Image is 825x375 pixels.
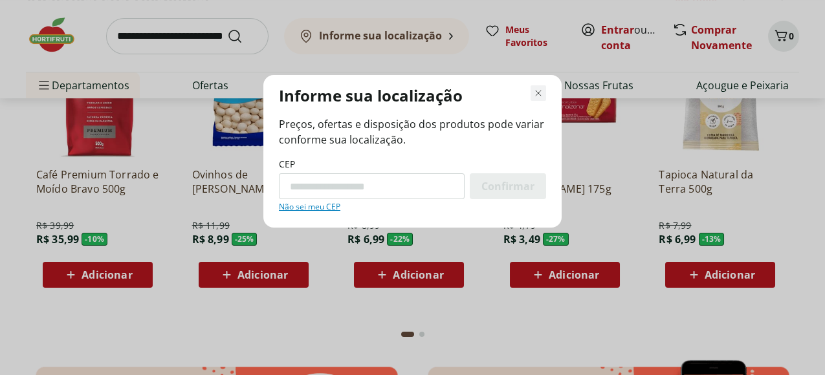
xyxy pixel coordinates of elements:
button: Fechar modal de regionalização [531,85,546,101]
div: Modal de regionalização [263,75,562,228]
span: Preços, ofertas e disposição dos produtos pode variar conforme sua localização. [279,116,546,147]
label: CEP [279,158,295,171]
button: Confirmar [470,173,546,199]
p: Informe sua localização [279,85,463,106]
span: Confirmar [481,181,534,191]
a: Não sei meu CEP [279,202,340,212]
